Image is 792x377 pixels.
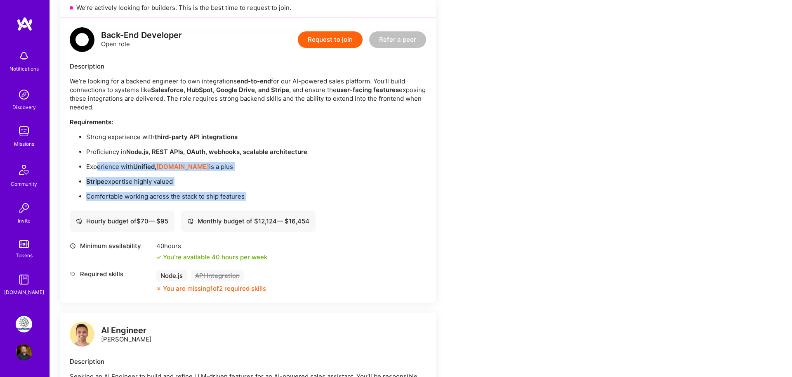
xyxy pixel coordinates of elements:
img: teamwork [16,123,32,140]
div: Node.js [156,270,187,282]
img: tokens [19,240,29,248]
img: Community [14,160,34,180]
div: AI Engineer [101,326,151,335]
div: Notifications [9,64,39,73]
div: API Integration [191,270,244,282]
div: Required skills [70,270,152,278]
img: logo [16,17,33,31]
strong: Node.js, REST APIs, OAuth, webhooks, scalable architecture [126,148,307,156]
div: Back-End Developer [101,31,182,40]
p: We’re looking for a backend engineer to own integrations for our AI-powered sales platform. You’l... [70,77,426,111]
div: Hourly budget of $ 70 — $ 95 [76,217,168,225]
p: Comfortable working across the stack to ship features [86,192,426,201]
p: Strong experience with [86,133,426,141]
strong: Salesforce, HubSpot, Google Drive, and Stripe [151,86,289,94]
div: Minimum availability [70,242,152,250]
strong: end-to-end [237,77,271,85]
div: You're available 40 hours per week [156,253,267,261]
img: bell [16,48,32,64]
img: PepsiCo: SodaStream Intl. 2024 AOP [16,316,32,332]
strong: Unified, [133,163,156,171]
i: icon Clock [70,243,76,249]
img: User Avatar [16,344,32,360]
div: [DOMAIN_NAME] [4,288,44,296]
i: icon Check [156,255,161,260]
img: Invite [16,200,32,216]
div: 40 hours [156,242,267,250]
strong: Requirements: [70,118,113,126]
a: PepsiCo: SodaStream Intl. 2024 AOP [14,316,34,332]
button: Request to join [298,31,363,48]
a: logo [70,322,94,349]
p: Proficiency in [86,147,426,156]
div: Open role [101,31,182,48]
div: Invite [18,216,31,225]
a: [DOMAIN_NAME] [156,163,209,171]
p: Experience with is a plus [86,162,426,171]
img: guide book [16,271,32,288]
div: Discovery [12,103,36,111]
i: icon Cash [187,218,193,224]
div: Description [70,62,426,71]
img: logo [70,322,94,346]
a: User Avatar [14,344,34,360]
strong: user-facing features [337,86,399,94]
i: icon CloseOrange [156,286,161,291]
div: Tokens [16,251,33,260]
button: Refer a peer [369,31,426,48]
strong: Stripe [86,178,104,185]
i: icon Tag [70,271,76,277]
div: You are missing 1 of 2 required skills [163,284,266,293]
div: Missions [14,140,34,148]
strong: third-party API integrations [155,133,238,141]
i: icon Cash [76,218,82,224]
p: expertise highly valued [86,177,426,186]
div: Community [11,180,37,188]
div: [PERSON_NAME] [101,326,151,344]
div: Description [70,357,426,366]
img: discovery [16,86,32,103]
img: logo [70,27,94,52]
div: Monthly budget of $ 12,124 — $ 16,454 [187,217,309,225]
